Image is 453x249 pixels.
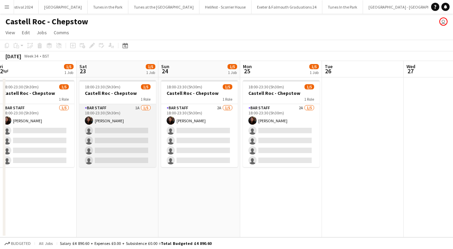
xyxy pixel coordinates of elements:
div: Salary £4 890.60 + Expenses £0.00 + Subsistence £0.00 = [60,241,211,246]
span: 24 [160,67,169,75]
button: Budgeted [3,240,32,247]
span: 1/5 [64,64,74,69]
app-job-card: 18:00-23:30 (5h30m)1/5Castell Roc - Chepstow1 RoleBar Staff2A1/518:00-23:30 (5h30m)[PERSON_NAME] [161,80,238,167]
span: Budgeted [11,241,31,246]
div: [DATE] [5,53,21,60]
a: View [3,28,18,37]
app-job-card: 18:00-23:30 (5h30m)1/5Castell Roc - Chepstow1 RoleBar Staff2A1/518:00-23:30 (5h30m)[PERSON_NAME] [243,80,320,167]
span: View [5,29,15,36]
h3: Castell Roc - Chepstow [79,90,156,96]
span: 18:00-23:30 (5h30m) [85,84,120,89]
app-card-role: Bar Staff1A1/518:00-23:30 (5h30m)[PERSON_NAME] [79,104,156,167]
app-user-avatar: Gary James [439,17,448,26]
span: 1/5 [309,64,319,69]
span: 1/5 [59,84,69,89]
a: Jobs [34,28,50,37]
button: [GEOGRAPHIC_DATA] - [GEOGRAPHIC_DATA] [363,0,452,14]
div: 1 Job [310,70,319,75]
h1: Castell Roc - Chepstow [5,16,88,27]
span: 18:00-23:30 (5h30m) [3,84,39,89]
h3: Castell Roc - Chepstow [243,90,320,96]
span: 23 [78,67,87,75]
button: Tunes In the Park [322,0,363,14]
span: 1 Role [141,97,151,102]
span: Jobs [37,29,47,36]
h3: Castell Roc - Chepstow [161,90,238,96]
span: 1/5 [223,84,232,89]
app-job-card: 18:00-23:30 (5h30m)1/5Castell Roc - Chepstow1 RoleBar Staff1A1/518:00-23:30 (5h30m)[PERSON_NAME] [79,80,156,167]
span: Wed [406,63,415,70]
span: Total Budgeted £4 890.60 [161,241,211,246]
span: All jobs [38,241,54,246]
button: Exeter & Falmouth Graduations 24 [251,0,322,14]
button: [GEOGRAPHIC_DATA] [39,0,88,14]
a: Comms [51,28,72,37]
a: Edit [19,28,33,37]
div: 1 Job [228,70,237,75]
span: 1/5 [228,64,237,69]
button: Tunes in the Park [88,0,128,14]
span: Sat [79,63,87,70]
span: Edit [22,29,30,36]
span: 18:00-23:30 (5h30m) [167,84,202,89]
button: Tunes at the [GEOGRAPHIC_DATA] [128,0,199,14]
div: BST [42,53,49,59]
app-card-role: Bar Staff2A1/518:00-23:30 (5h30m)[PERSON_NAME] [243,104,320,167]
button: Helifest - Scorrier House [199,0,251,14]
span: Tue [325,63,333,70]
span: 1 Role [222,97,232,102]
span: Sun [161,63,169,70]
span: 25 [242,67,252,75]
span: 1 Role [59,97,69,102]
span: 26 [324,67,333,75]
span: 18:00-23:30 (5h30m) [248,84,284,89]
div: 1 Job [146,70,155,75]
span: Comms [54,29,69,36]
span: 1/5 [141,84,151,89]
span: 1/5 [305,84,314,89]
div: 1 Job [64,70,73,75]
span: 27 [405,67,415,75]
span: 1/5 [146,64,155,69]
span: 1 Role [304,97,314,102]
span: Mon [243,63,252,70]
app-card-role: Bar Staff2A1/518:00-23:30 (5h30m)[PERSON_NAME] [161,104,238,167]
span: Week 34 [23,53,40,59]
